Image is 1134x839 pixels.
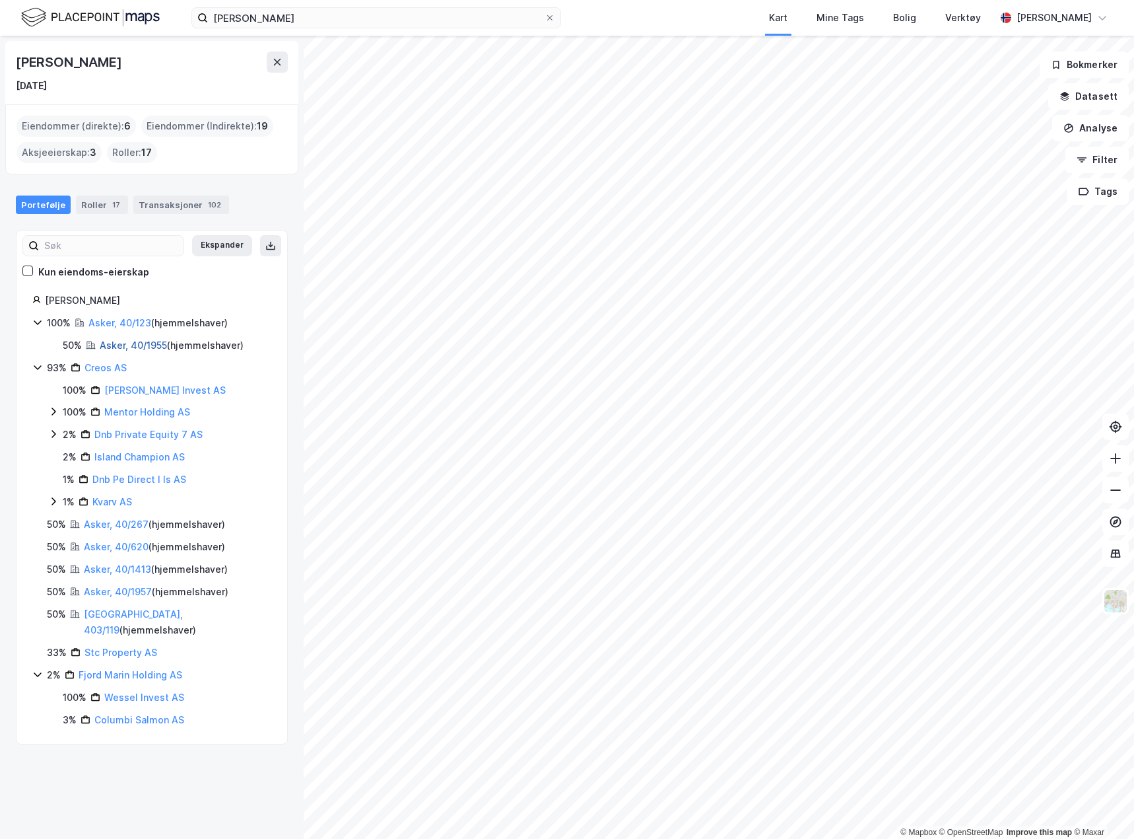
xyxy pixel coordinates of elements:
a: Island Champion AS [94,451,185,462]
div: Roller : [107,142,157,163]
a: Improve this map [1007,828,1072,837]
a: Kvarv AS [92,496,132,507]
div: Transaksjoner [133,196,229,214]
button: Analyse [1052,115,1129,141]
a: Asker, 40/123 [88,317,151,328]
div: 3% [63,712,77,728]
div: 1% [63,494,75,510]
div: 50% [47,606,66,622]
div: 2% [63,449,77,465]
span: 6 [124,118,131,134]
div: ( hjemmelshaver ) [88,315,228,331]
div: Bolig [893,10,916,26]
a: Fjord Marin Holding AS [79,669,182,680]
a: Stc Property AS [84,647,157,658]
div: 50% [47,517,66,532]
div: 2% [47,667,61,683]
a: Wessel Invest AS [104,692,184,703]
span: 17 [141,145,152,161]
div: [DATE] [16,78,47,94]
a: Mapbox [900,828,937,837]
a: Creos AS [84,362,127,373]
a: [PERSON_NAME] Invest AS [104,384,226,396]
button: Datasett [1048,83,1129,110]
a: Dnb Pe Direct I Is AS [92,474,186,485]
div: Portefølje [16,196,71,214]
a: Asker, 40/1413 [84,564,151,575]
button: Filter [1065,147,1129,173]
div: [PERSON_NAME] [45,293,271,309]
div: 100% [47,315,71,331]
span: 19 [257,118,268,134]
a: OpenStreetMap [939,828,1003,837]
a: Asker, 40/267 [84,519,149,530]
div: 100% [63,690,86,706]
a: Asker, 40/620 [84,541,149,552]
div: 17 [110,198,123,211]
div: 100% [63,383,86,398]
div: 50% [47,584,66,600]
div: Kun eiendoms-eierskap [38,264,149,280]
div: 102 [205,198,224,211]
input: Søk [39,236,183,256]
div: [PERSON_NAME] [1017,10,1092,26]
a: Asker, 40/1955 [100,340,167,351]
img: logo.f888ab2527a4732fd821a326f86c7f29.svg [21,6,160,29]
div: ( hjemmelshaver ) [84,562,228,577]
div: ( hjemmelshaver ) [84,539,225,555]
a: Mentor Holding AS [104,406,190,418]
div: ( hjemmelshaver ) [100,338,244,353]
a: [GEOGRAPHIC_DATA], 403/119 [84,608,183,636]
div: ( hjemmelshaver ) [84,606,271,638]
button: Ekspander [192,235,252,256]
div: ( hjemmelshaver ) [84,517,225,532]
span: 3 [90,145,96,161]
button: Bokmerker [1040,52,1129,78]
div: Roller [76,196,128,214]
div: 50% [47,539,66,555]
div: Kart [769,10,787,26]
div: 50% [63,338,82,353]
div: Verktøy [945,10,981,26]
div: ( hjemmelshaver ) [84,584,228,600]
button: Tags [1067,178,1129,205]
div: Aksjeeierskap : [17,142,102,163]
div: 100% [63,404,86,420]
a: Columbi Salmon AS [94,714,184,725]
a: Dnb Private Equity 7 AS [94,429,203,440]
div: [PERSON_NAME] [16,52,124,73]
div: Eiendommer (Indirekte) : [141,116,273,137]
div: 2% [63,427,77,443]
iframe: Chat Widget [1068,776,1134,839]
div: Mine Tags [817,10,864,26]
a: Asker, 40/1957 [84,586,152,597]
div: Kontrollprogram for chat [1068,776,1134,839]
img: Z [1103,589,1128,614]
div: 1% [63,472,75,488]
div: Eiendommer (direkte) : [17,116,136,137]
div: 33% [47,645,67,661]
div: 50% [47,562,66,577]
input: Søk på adresse, matrikkel, gårdeiere, leietakere eller personer [208,8,545,28]
div: 93% [47,360,67,376]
